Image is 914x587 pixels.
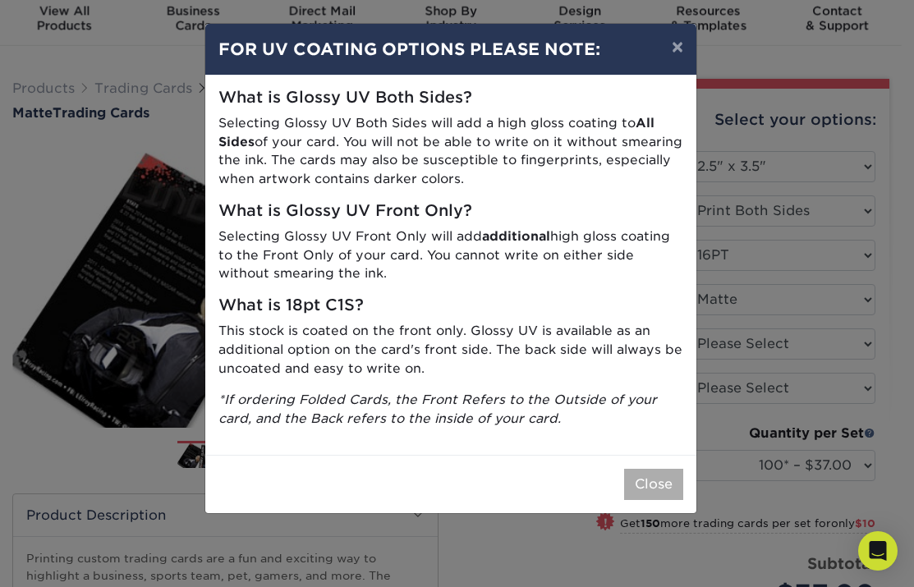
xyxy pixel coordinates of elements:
h5: What is 18pt C1S? [218,296,683,315]
h5: What is Glossy UV Both Sides? [218,89,683,108]
i: *If ordering Folded Cards, the Front Refers to the Outside of your card, and the Back refers to t... [218,392,657,426]
p: This stock is coated on the front only. Glossy UV is available as an additional option on the car... [218,322,683,378]
button: Close [624,469,683,500]
h5: What is Glossy UV Front Only? [218,202,683,221]
p: Selecting Glossy UV Front Only will add high gloss coating to the Front Only of your card. You ca... [218,227,683,283]
button: × [659,24,696,70]
div: Open Intercom Messenger [858,531,898,571]
strong: additional [482,228,550,244]
h4: FOR UV COATING OPTIONS PLEASE NOTE: [218,37,683,62]
strong: All Sides [218,115,654,149]
p: Selecting Glossy UV Both Sides will add a high gloss coating to of your card. You will not be abl... [218,114,683,189]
